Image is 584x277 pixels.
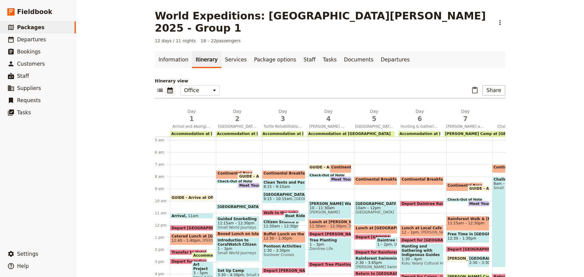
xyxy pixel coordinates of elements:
[17,109,31,116] span: Tasks
[308,164,345,170] div: GUIDE - Arrive at Office
[309,114,348,123] span: 4
[217,238,258,247] span: Introduction to CoralWatch Citizen Science Project and Data Collection
[170,249,207,255] div: Transfer to Hotel
[354,255,397,270] div: Rainforest Swimming Hole2:30 – 3:45pm[PERSON_NAME] Swimming Hole
[239,183,323,187] span: Meet Your Guide in Reception & Depart
[170,195,213,200] div: GUIDE - Arrive at Office
[172,108,211,123] h2: Day
[216,170,253,179] div: Continental Breakfast at Hotel
[448,221,488,225] span: 11:15am – 12:30pm
[300,51,319,68] a: Staff
[17,97,41,103] span: Requests
[400,225,443,237] div: Lunch at Local Cafe12 – 1pm[PERSON_NAME] Bowls Club
[264,114,302,123] span: 3
[468,201,489,206] div: Meet Your Guide in Reception & Depart
[356,272,422,275] span: Return to [GEOGRAPHIC_DATA]
[446,198,483,202] div: Check-Out of Hotel
[155,211,170,216] div: 11 am
[221,51,251,68] a: Services
[356,210,396,214] span: [GEOGRAPHIC_DATA]
[216,108,261,131] button: Day2[GEOGRAPHIC_DATA] Snorkelling
[401,238,470,242] span: Depart for [GEOGRAPHIC_DATA]
[356,177,419,182] span: Continental Breakfast at DRO
[331,165,397,169] span: Continental Breakfast at Hotel
[172,234,212,238] span: Catered Lunch at [GEOGRAPHIC_DATA] and [GEOGRAPHIC_DATA]
[354,249,397,255] div: Depart for Rainforest Swimming Hole
[494,182,527,186] span: 8am – 3:30pm
[377,238,396,242] span: Daintree Ice Cream Company
[193,262,212,271] span: Art Project with Indigenous Artist
[376,237,397,249] div: Daintree Ice Cream Company1 – 2pmDaintree Ice Cream Company
[155,272,170,276] div: 4 pm
[356,226,420,230] span: Lunch at [GEOGRAPHIC_DATA]
[401,114,439,123] span: 6
[262,210,299,216] div: Walk to the Jetty
[400,201,443,206] div: Depart Daintree Rainforest
[445,132,541,136] span: [PERSON_NAME] Camp at [GEOGRAPHIC_DATA]
[217,247,258,251] span: 1 – 3pm
[217,180,255,183] span: Check-Out of Hotel
[155,186,170,191] div: 9 am
[292,197,333,201] span: [GEOGRAPHIC_DATA]
[400,176,443,185] div: Continental Breakfast at DRO
[468,255,489,267] div: [GEOGRAPHIC_DATA]2:30 – 3:30pm
[448,217,488,221] span: Rainforest Walk & [PERSON_NAME][GEOGRAPHIC_DATA]
[308,237,351,261] div: Tree Planting1 – 3pmDaintree Life
[165,85,175,95] button: Calendar view
[308,173,345,178] div: Check-Out of Hotel
[155,174,170,179] div: 8 am
[469,256,488,261] span: [GEOGRAPHIC_DATA]
[353,124,396,129] span: [GEOGRAPHIC_DATA] and Rainforest Swimming Hole
[216,131,258,137] div: Accommodation at [GEOGRAPHIC_DATA] Camping
[448,236,476,241] span: 12:30 – 1:30pm
[262,268,305,273] div: Depart [PERSON_NAME][GEOGRAPHIC_DATA]
[264,224,301,228] span: 11:30am – 12:30pm
[250,51,300,68] a: Package options
[17,85,41,91] span: Suppliers
[356,235,416,239] span: Depart [GEOGRAPHIC_DATA]
[400,237,443,243] div: Depart for [GEOGRAPHIC_DATA]
[264,211,301,215] span: Walk to the Jetty
[444,131,531,137] div: [PERSON_NAME] Camp at [GEOGRAPHIC_DATA]
[170,258,207,264] div: Depart for Indigenous Art Activity
[468,185,489,191] div: GUIDE - Arrive at Office
[264,268,359,272] span: Depart [PERSON_NAME][GEOGRAPHIC_DATA]
[310,242,350,247] span: 1 – 3pm
[356,265,396,269] span: [PERSON_NAME] Swimming Hole
[261,131,303,137] div: Accommodation at [GEOGRAPHIC_DATA]
[444,124,487,129] span: [PERSON_NAME] and [PERSON_NAME] Creek/[GEOGRAPHIC_DATA]
[401,244,442,257] span: Hunting and Gathering with Indigenous Guides
[448,247,509,251] span: Depart [GEOGRAPHIC_DATA]
[155,10,491,34] h1: World Expeditions: [GEOGRAPHIC_DATA][PERSON_NAME] 2025 - Group 1
[172,196,222,199] span: GUIDE - Arrive at Office
[446,216,489,231] div: Rainforest Walk & [PERSON_NAME][GEOGRAPHIC_DATA]11:15am – 12:30pm
[331,177,415,181] span: Meet Your Guide in Reception & Depart
[401,230,419,234] span: 12 – 1pm
[469,186,520,190] span: GUIDE - Arrive at Office
[170,213,213,219] div: Arrival11am
[17,49,40,55] span: Bookings
[310,238,350,242] span: Tree Planting
[193,253,278,257] span: Accommodation at [GEOGRAPHIC_DATA]
[446,231,489,243] div: Free Time in [GEOGRAPHIC_DATA] & Lunch on Own12:30 – 1:30pm
[307,131,395,137] div: Accommodation at [GEOGRAPHIC_DATA]
[264,197,292,201] span: 9:15 – 10:15am
[193,271,212,275] span: 3 – 5pm
[446,246,489,252] div: Depart [GEOGRAPHIC_DATA]
[308,261,351,267] div: Depart Tree Planting Site
[401,257,442,261] span: 1:30 – 4pm
[155,259,170,264] div: 3 pm
[216,124,259,129] span: [GEOGRAPHIC_DATA] Snorkelling
[398,131,440,137] div: Accommodation at [GEOGRAPHIC_DATA]
[354,234,391,240] div: Depart [GEOGRAPHIC_DATA]
[155,235,170,240] div: 1 pm
[310,210,350,214] span: [PERSON_NAME]
[308,231,351,237] div: Depart [PERSON_NAME]
[401,202,460,206] span: Depart Daintree Rainforest
[354,201,397,225] div: [GEOGRAPHIC_DATA]10am – 12pm[GEOGRAPHIC_DATA]
[492,176,529,267] div: Challenge Hike8am – 3:30pmSmall World Journeys
[216,231,259,237] div: Boxed Lunch on Island
[448,198,486,202] span: Check-Out of Hotel
[401,261,442,265] span: Kuku Yalanji Cultural Habitat Tours ([PERSON_NAME] Brothers)
[155,51,192,68] a: Information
